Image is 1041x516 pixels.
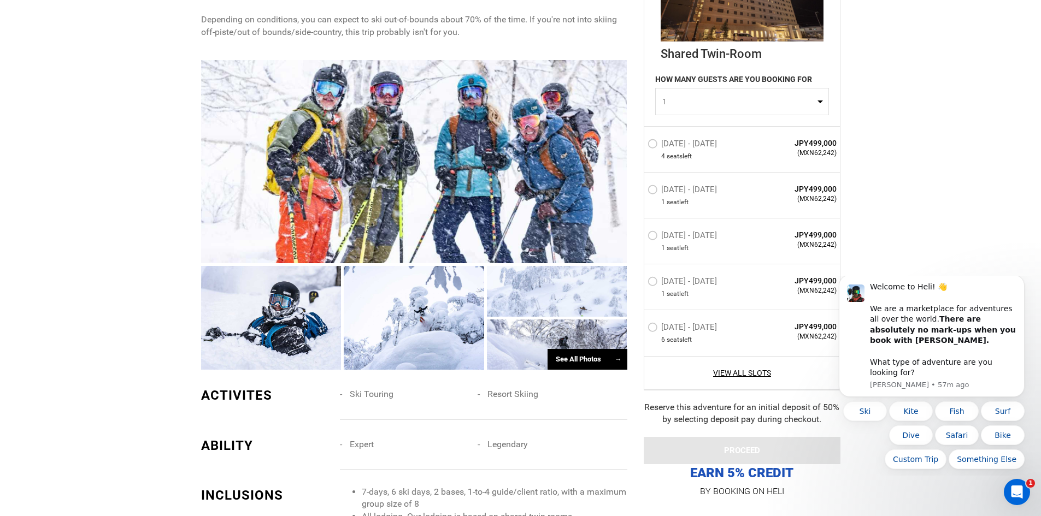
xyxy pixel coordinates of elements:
[487,439,528,449] span: Legendary
[48,104,194,114] p: Message from Carl, sent 57m ago
[655,88,829,115] button: 1
[644,401,840,426] div: Reserve this adventure for an initial deposit of 50% by selecting deposit pay during checkout.
[48,6,194,102] div: Welcome to Heli! 👋 We are a marketplace for adventures all over the world. What type of adventure...
[758,183,837,194] span: JPY499,000
[758,332,837,341] span: (MXN62,242)
[62,174,124,193] button: Quick reply: Custom Trip
[48,39,193,69] b: There are absolutely no mark-ups when you book with [PERSON_NAME].
[67,150,110,169] button: Quick reply: Dive
[667,289,689,299] span: seat left
[644,437,840,464] button: PROCEED
[662,96,815,107] span: 1
[21,126,64,145] button: Quick reply: Ski
[661,41,824,62] div: Shared Twin-Room
[158,150,202,169] button: Quick reply: Bike
[113,126,156,145] button: Quick reply: Fish
[661,152,665,161] span: 4
[67,126,110,145] button: Quick reply: Kite
[1026,479,1035,488] span: 1
[758,286,837,295] span: (MXN62,242)
[158,126,202,145] button: Quick reply: Surf
[661,289,665,299] span: 1
[25,9,42,26] img: Profile image for Carl
[758,321,837,332] span: JPY499,000
[758,229,837,240] span: JPY499,000
[126,174,202,193] button: Quick reply: Something Else
[648,230,720,244] label: [DATE] - [DATE]
[758,240,837,250] span: (MXN62,242)
[615,355,622,363] span: →
[113,150,156,169] button: Quick reply: Safari
[201,486,332,505] div: INCLUSIONS
[667,152,692,161] span: seat left
[667,335,692,345] span: seat left
[350,389,393,399] span: Ski Touring
[667,198,689,207] span: seat left
[548,349,627,370] div: See All Photos
[350,439,374,449] span: Expert
[1004,479,1030,505] iframe: Intercom live chat
[362,486,627,511] li: 7-days, 6 ski days, 2 bases, 1-to-4 guide/client ratio, with a maximum group size of 8
[758,138,837,149] span: JPY499,000
[201,386,332,405] div: ACTIVITES
[648,276,720,289] label: [DATE] - [DATE]
[758,149,837,158] span: (MXN62,242)
[48,6,194,102] div: Message content
[822,276,1041,476] iframe: Intercom notifications message
[667,244,689,253] span: seat left
[661,244,665,253] span: 1
[16,126,202,193] div: Quick reply options
[648,139,720,152] label: [DATE] - [DATE]
[758,275,837,286] span: JPY499,000
[648,367,837,378] a: View All Slots
[679,335,683,345] span: s
[661,335,665,345] span: 6
[758,194,837,204] span: (MXN62,242)
[648,185,720,198] label: [DATE] - [DATE]
[661,198,665,207] span: 1
[644,484,840,499] p: BY BOOKING ON HELI
[487,389,538,399] span: Resort Skiing
[679,152,683,161] span: s
[655,74,812,88] label: HOW MANY GUESTS ARE YOU BOOKING FOR
[648,322,720,335] label: [DATE] - [DATE]
[201,436,332,455] div: ABILITY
